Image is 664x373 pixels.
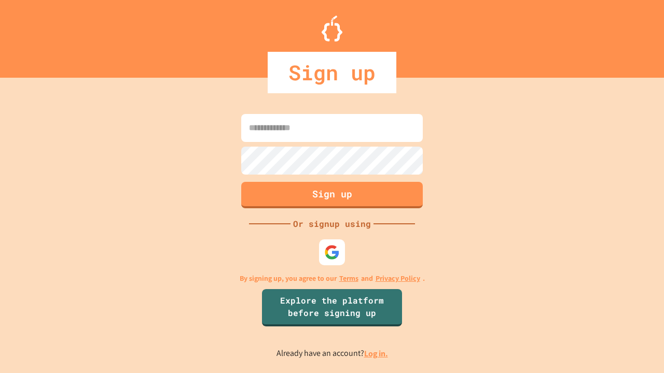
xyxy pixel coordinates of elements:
[376,273,420,284] a: Privacy Policy
[268,52,396,93] div: Sign up
[364,348,388,359] a: Log in.
[241,182,423,208] button: Sign up
[240,273,425,284] p: By signing up, you agree to our and .
[290,218,374,230] div: Or signup using
[276,347,388,360] p: Already have an account?
[262,289,402,326] a: Explore the platform before signing up
[324,245,340,260] img: google-icon.svg
[339,273,358,284] a: Terms
[322,16,342,41] img: Logo.svg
